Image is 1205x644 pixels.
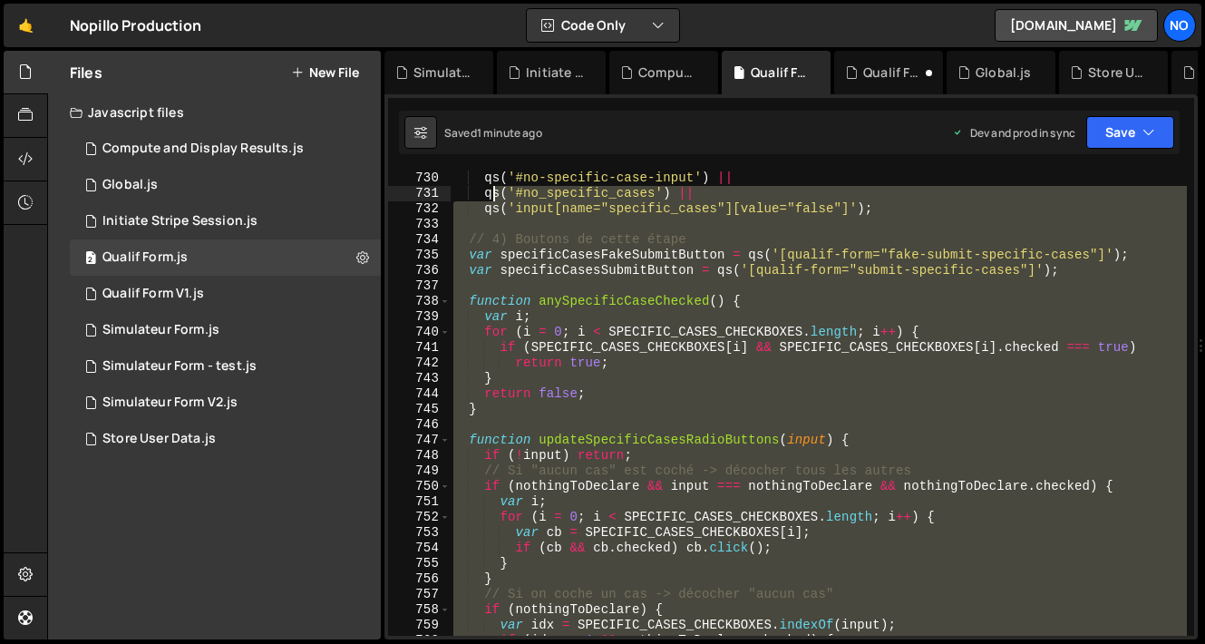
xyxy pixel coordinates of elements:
[388,217,451,232] div: 733
[102,358,257,375] div: Simulateur Form - test.js
[388,186,451,201] div: 731
[976,63,1031,82] div: Global.js
[388,248,451,263] div: 735
[388,325,451,340] div: 740
[70,312,381,348] div: 8072/16343.js
[70,167,381,203] div: 8072/17751.js
[388,356,451,371] div: 742
[952,125,1075,141] div: Dev and prod in sync
[1086,116,1174,149] button: Save
[527,9,679,42] button: Code Only
[995,9,1158,42] a: [DOMAIN_NAME]
[70,239,381,276] div: Qualif Form.js
[388,448,451,463] div: 748
[388,402,451,417] div: 745
[102,249,188,266] div: Qualif Form.js
[388,417,451,433] div: 746
[102,322,219,338] div: Simulateur Form.js
[388,278,451,294] div: 737
[388,294,451,309] div: 738
[85,252,96,267] span: 2
[1163,9,1196,42] a: No
[70,63,102,83] h2: Files
[388,171,451,186] div: 730
[388,571,451,587] div: 756
[70,385,381,421] div: 8072/17720.js
[413,63,471,82] div: Simulateur Form - test.js
[388,587,451,602] div: 757
[388,541,451,556] div: 754
[388,463,451,479] div: 749
[70,276,381,312] div: Qualif Form V1.js
[291,65,359,80] button: New File
[102,177,158,193] div: Global.js
[102,431,216,447] div: Store User Data.js
[388,602,451,618] div: 758
[388,263,451,278] div: 736
[388,309,451,325] div: 739
[863,63,921,82] div: Qualif Form V1.js
[388,556,451,571] div: 755
[388,340,451,356] div: 741
[48,94,381,131] div: Javascript files
[388,201,451,217] div: 732
[388,618,451,633] div: 759
[444,125,542,141] div: Saved
[388,232,451,248] div: 734
[102,286,204,302] div: Qualif Form V1.js
[388,510,451,525] div: 752
[388,479,451,494] div: 750
[102,141,304,157] div: Compute and Display Results.js
[388,386,451,402] div: 744
[102,213,258,229] div: Initiate Stripe Session.js
[1088,63,1146,82] div: Store User Data.js
[70,348,381,385] div: 8072/47478.js
[388,494,451,510] div: 751
[102,395,238,411] div: Simulateur Form V2.js
[526,63,584,82] div: Initiate Stripe Session.js
[70,15,201,36] div: Nopillo Production
[477,125,542,141] div: 1 minute ago
[388,433,451,448] div: 747
[751,63,809,82] div: Qualif Form.js
[70,131,381,167] div: 8072/18732.js
[4,4,48,47] a: 🤙
[70,421,381,457] div: 8072/18527.js
[388,371,451,386] div: 743
[70,203,381,239] div: 8072/18519.js
[388,525,451,541] div: 753
[638,63,696,82] div: Compute and Display Results.js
